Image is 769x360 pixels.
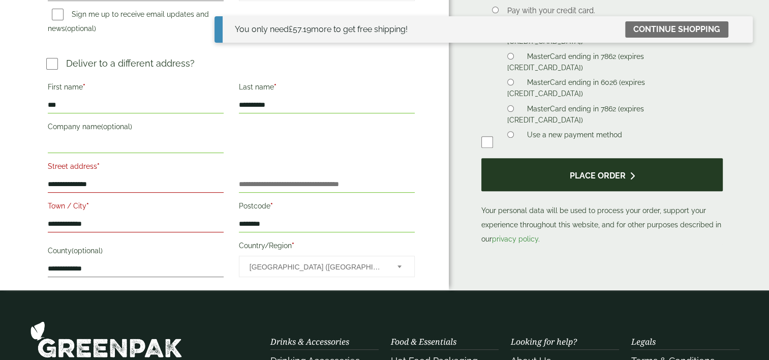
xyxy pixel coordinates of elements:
[507,5,707,16] p: Pay with your credit card.
[48,244,224,261] label: County
[274,83,276,91] abbr: required
[83,83,85,91] abbr: required
[52,9,64,20] input: Sign me up to receive email updates and news(optional)
[507,78,644,101] label: MasterCard ending in 6026 (expires [CREDIT_CARD_DATA])
[492,235,538,243] a: privacy policy
[289,24,293,34] span: £
[289,24,311,34] span: 57.19
[66,56,195,70] p: Deliver to a different address?
[239,80,415,97] label: Last name
[625,21,728,38] a: Continue shopping
[507,105,643,127] label: MasterCard ending in 7862 (expires [CREDIT_CARD_DATA])
[72,247,103,255] span: (optional)
[250,256,384,278] span: United Kingdom (UK)
[48,119,224,137] label: Company name
[481,158,723,191] button: Place order
[48,80,224,97] label: First name
[65,24,96,33] span: (optional)
[48,10,209,36] label: Sign me up to receive email updates and news
[101,123,132,131] span: (optional)
[48,199,224,216] label: Town / City
[97,162,100,170] abbr: required
[239,238,415,256] label: Country/Region
[270,202,273,210] abbr: required
[481,158,723,246] p: Your personal data will be used to process your order, support your experience throughout this we...
[30,321,182,358] img: GreenPak Supplies
[292,242,294,250] abbr: required
[523,131,626,142] label: Use a new payment method
[507,52,643,75] label: MasterCard ending in 7862 (expires [CREDIT_CARD_DATA])
[48,159,224,176] label: Street address
[239,256,415,277] span: Country/Region
[239,199,415,216] label: Postcode
[235,23,408,36] div: You only need more to get free shipping!
[86,202,89,210] abbr: required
